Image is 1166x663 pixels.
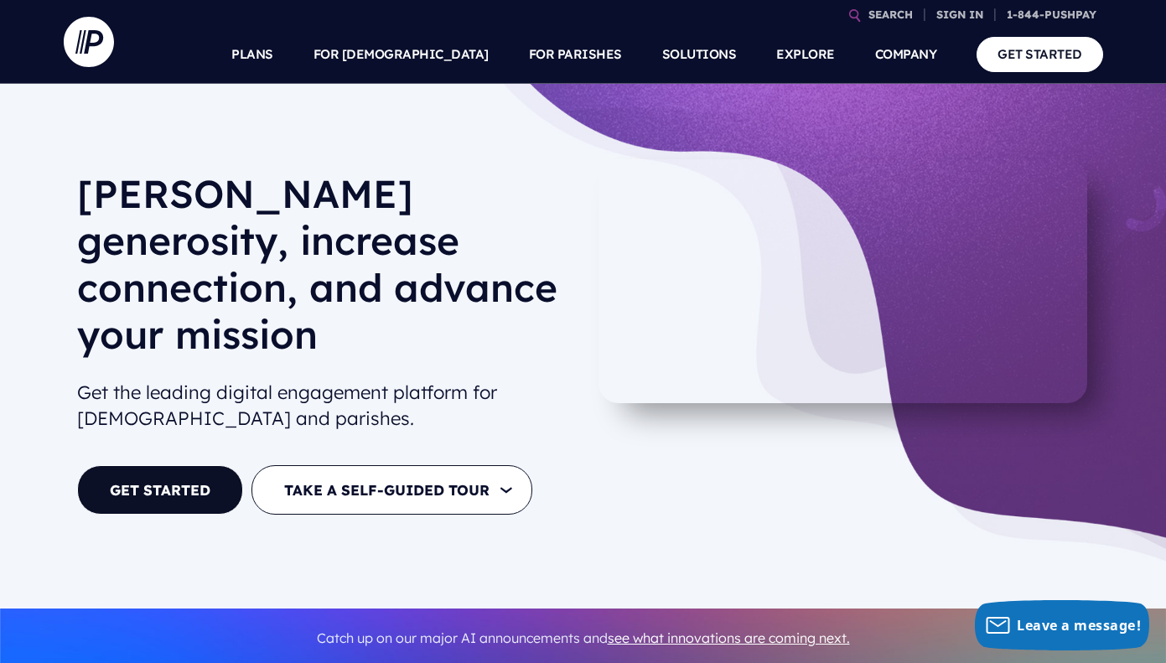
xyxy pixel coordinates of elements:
[1017,616,1141,635] span: Leave a message!
[77,619,1090,657] p: Catch up on our major AI announcements and
[77,373,570,438] h2: Get the leading digital engagement platform for [DEMOGRAPHIC_DATA] and parishes.
[662,25,737,84] a: SOLUTIONS
[875,25,937,84] a: COMPANY
[251,465,532,515] button: TAKE A SELF-GUIDED TOUR
[77,465,243,515] a: GET STARTED
[975,600,1149,650] button: Leave a message!
[776,25,835,84] a: EXPLORE
[231,25,273,84] a: PLANS
[77,170,570,371] h1: [PERSON_NAME] generosity, increase connection, and advance your mission
[608,629,850,646] a: see what innovations are coming next.
[977,37,1103,71] a: GET STARTED
[314,25,489,84] a: FOR [DEMOGRAPHIC_DATA]
[529,25,622,84] a: FOR PARISHES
